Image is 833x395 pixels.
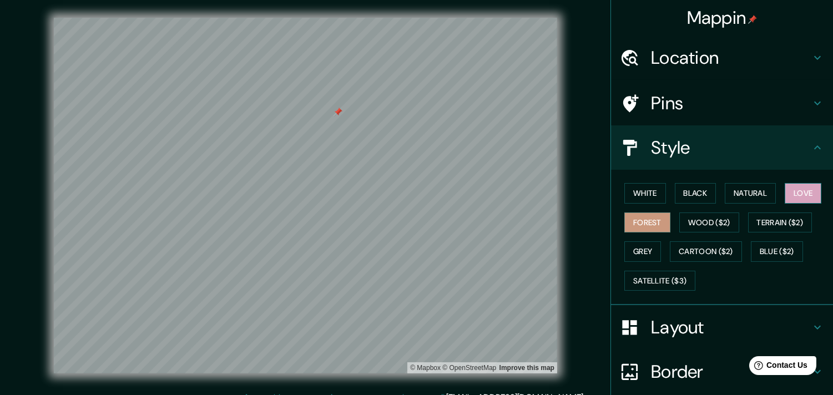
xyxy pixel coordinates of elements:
[734,352,821,383] iframe: Help widget launcher
[611,36,833,80] div: Location
[624,183,666,204] button: White
[611,305,833,350] div: Layout
[499,364,554,372] a: Map feedback
[748,15,757,24] img: pin-icon.png
[651,316,811,338] h4: Layout
[725,183,776,204] button: Natural
[651,47,811,69] h4: Location
[748,212,812,233] button: Terrain ($2)
[687,7,758,29] h4: Mappin
[651,92,811,114] h4: Pins
[675,183,716,204] button: Black
[54,18,557,373] canvas: Map
[670,241,742,262] button: Cartoon ($2)
[651,136,811,159] h4: Style
[624,212,670,233] button: Forest
[410,364,441,372] a: Mapbox
[624,271,695,291] button: Satellite ($3)
[785,183,821,204] button: Love
[679,212,739,233] button: Wood ($2)
[624,241,661,262] button: Grey
[651,361,811,383] h4: Border
[611,81,833,125] div: Pins
[611,350,833,394] div: Border
[751,241,803,262] button: Blue ($2)
[442,364,496,372] a: OpenStreetMap
[611,125,833,170] div: Style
